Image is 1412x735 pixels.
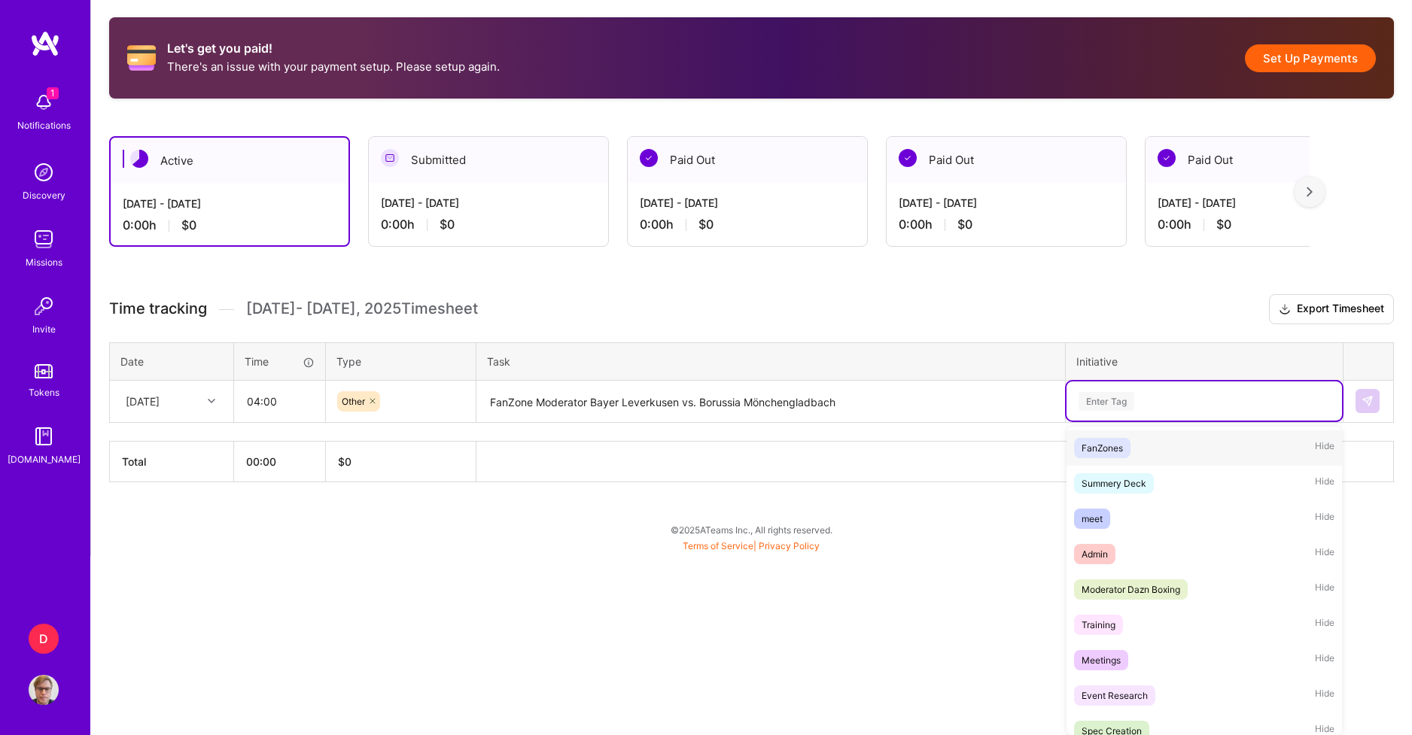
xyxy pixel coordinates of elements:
[47,87,59,99] span: 1
[1269,294,1394,324] button: Export Timesheet
[1307,187,1313,197] img: right
[887,137,1126,183] div: Paid Out
[1279,302,1291,317] i: icon Download
[326,342,476,380] th: Type
[683,540,820,551] span: |
[640,149,658,167] img: Paid Out
[1082,688,1148,703] div: Event Research
[1158,195,1373,211] div: [DATE] - [DATE]
[759,540,820,551] a: Privacy Policy
[1082,652,1121,668] div: Meetings
[1315,650,1334,670] span: Hide
[29,157,59,187] img: discovery
[1315,473,1334,494] span: Hide
[899,217,1114,232] div: 0:00 h
[29,87,59,117] img: bell
[29,384,59,400] div: Tokens
[234,441,326,481] th: 00:00
[109,299,207,318] span: Time tracking
[342,396,365,407] span: Other
[1079,390,1134,413] div: Enter Tag
[338,455,351,468] span: $ 0
[25,675,62,705] a: User Avatar
[167,59,500,74] p: There's an issue with your payment setup. Please setup again.
[381,149,399,167] img: Submitted
[123,196,336,211] div: [DATE] - [DATE]
[26,254,62,270] div: Missions
[899,195,1114,211] div: [DATE] - [DATE]
[683,540,753,551] a: Terms of Service
[1315,544,1334,564] span: Hide
[1315,615,1334,635] span: Hide
[1216,217,1231,232] span: $0
[640,195,855,211] div: [DATE] - [DATE]
[32,321,56,337] div: Invite
[17,117,71,133] div: Notifications
[246,299,478,318] span: [DATE] - [DATE] , 2025 Timesheet
[1315,509,1334,529] span: Hide
[245,354,315,369] div: Time
[90,511,1412,548] div: © 2025 ATeams Inc., All rights reserved.
[440,217,455,232] span: $0
[640,217,855,232] div: 0:00 h
[1146,137,1385,183] div: Paid Out
[1082,617,1115,633] div: Training
[126,393,160,409] div: [DATE]
[1082,546,1108,562] div: Admin
[167,41,500,56] h2: Let's get you paid!
[1158,149,1176,167] img: Paid Out
[29,291,59,321] img: Invite
[235,381,324,421] input: HH:MM
[208,397,215,405] i: icon Chevron
[957,217,972,232] span: $0
[29,224,59,254] img: teamwork
[23,187,65,203] div: Discovery
[1158,217,1373,232] div: 0:00 h
[1082,511,1103,527] div: meet
[110,441,234,481] th: Total
[29,624,59,654] div: D
[1082,582,1180,597] div: Moderator Dazn Boxing
[29,675,59,705] img: User Avatar
[1082,475,1146,491] div: Summery Deck
[29,421,59,451] img: guide book
[369,137,608,183] div: Submitted
[1245,44,1376,72] button: Set Up Payments
[381,217,596,232] div: 0:00 h
[1082,440,1123,456] div: FanZones
[111,138,348,184] div: Active
[1362,395,1374,407] img: Submit
[478,382,1064,422] textarea: FanZone Moderator Bayer Leverkusen vs. Borussia Mönchengladbach
[35,364,53,378] img: tokens
[1076,354,1332,369] div: Initiative
[476,342,1066,380] th: Task
[127,44,156,72] i: icon CreditCard
[628,137,867,183] div: Paid Out
[181,217,196,233] span: $0
[25,624,62,654] a: D
[110,342,234,380] th: Date
[1315,579,1334,600] span: Hide
[8,451,81,467] div: [DOMAIN_NAME]
[698,217,714,232] span: $0
[381,195,596,211] div: [DATE] - [DATE]
[30,30,60,57] img: logo
[1315,685,1334,706] span: Hide
[899,149,917,167] img: Paid Out
[130,150,148,168] img: Active
[1315,438,1334,458] span: Hide
[123,217,336,233] div: 0:00 h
